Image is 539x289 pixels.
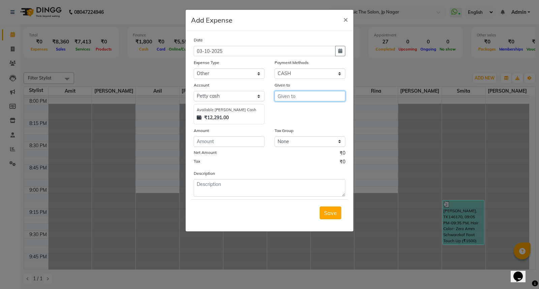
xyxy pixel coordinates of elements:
h5: Add Expense [191,15,232,25]
label: Account [194,82,209,88]
label: Expense Type [194,60,219,66]
iframe: chat widget [511,262,532,282]
input: Given to [275,91,345,101]
button: Close [338,10,353,29]
span: × [343,14,348,24]
label: Tax Group [275,128,293,134]
label: Amount [194,128,209,134]
label: Payment Methods [275,60,309,66]
label: Date [194,37,203,43]
span: ₹0 [340,158,345,167]
strong: ₹12,291.00 [204,114,229,121]
label: Given to [275,82,290,88]
button: Save [320,206,341,219]
span: Save [324,210,337,216]
label: Net Amount [194,150,217,156]
label: Description [194,170,215,176]
label: Tax [194,158,200,164]
input: Amount [194,136,264,147]
div: Available [PERSON_NAME] Cash [197,107,261,113]
span: ₹0 [340,150,345,158]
